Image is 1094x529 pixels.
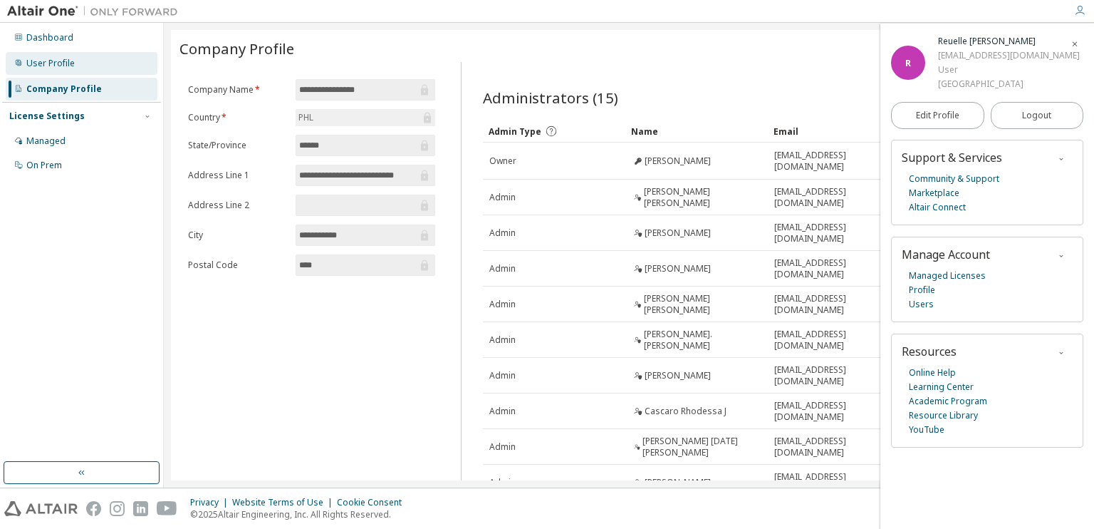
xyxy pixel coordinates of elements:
span: [EMAIL_ADDRESS][DOMAIN_NAME] [774,471,904,494]
div: [EMAIL_ADDRESS][DOMAIN_NAME] [938,48,1080,63]
span: [PERSON_NAME] [645,370,711,381]
label: Country [188,112,287,123]
span: [EMAIL_ADDRESS][DOMAIN_NAME] [774,400,904,423]
label: Address Line 1 [188,170,287,181]
span: [PERSON_NAME] [DATE][PERSON_NAME] [642,436,761,458]
a: Managed Licenses [909,269,986,283]
span: Edit Profile [916,110,959,121]
div: PHL [296,110,316,125]
span: [PERSON_NAME]. [PERSON_NAME] [644,329,762,351]
img: youtube.svg [157,501,177,516]
span: [EMAIL_ADDRESS][DOMAIN_NAME] [774,222,904,245]
label: Address Line 2 [188,200,287,211]
span: Support & Services [902,150,1002,165]
img: Altair One [7,4,185,19]
div: On Prem [26,160,62,171]
span: Owner [489,155,516,167]
div: License Settings [9,111,85,122]
a: Altair Connect [909,200,966,215]
div: Dashboard [26,32,73,43]
span: Company Profile [179,38,294,58]
span: [PERSON_NAME] [645,263,711,274]
span: [EMAIL_ADDRESS][DOMAIN_NAME] [774,364,904,387]
span: [PERSON_NAME] [645,155,711,167]
a: Academic Program [909,394,987,409]
div: Company Profile [26,83,102,95]
a: Users [909,297,934,312]
div: Website Terms of Use [232,497,337,508]
span: [PERSON_NAME] [PERSON_NAME] [644,186,762,209]
span: [PERSON_NAME] [PERSON_NAME] [644,293,762,316]
a: Marketplace [909,186,959,200]
a: Resource Library [909,409,978,423]
label: City [188,230,287,241]
div: Email [773,120,905,143]
span: Logout [1022,108,1051,123]
span: Admin [489,263,516,274]
span: Admin [489,441,516,453]
span: Admin [489,406,516,417]
span: Resources [902,344,957,359]
span: R [905,57,911,69]
img: altair_logo.svg [4,501,78,516]
span: Admin [489,192,516,203]
span: [EMAIL_ADDRESS][DOMAIN_NAME] [774,150,904,173]
span: Admin [489,370,516,381]
div: PHL [296,109,435,126]
div: Managed [26,135,66,147]
img: instagram.svg [110,501,125,516]
span: Admin Type [489,125,541,138]
a: YouTube [909,423,944,437]
span: Administrators (15) [483,88,618,108]
img: linkedin.svg [133,501,148,516]
button: Logout [991,102,1084,129]
div: User [938,63,1080,77]
div: Name [631,120,762,143]
span: [EMAIL_ADDRESS][DOMAIN_NAME] [774,436,904,458]
a: Learning Center [909,380,974,394]
div: User Profile [26,58,75,69]
a: Edit Profile [891,102,984,129]
div: [GEOGRAPHIC_DATA] [938,77,1080,91]
span: [PERSON_NAME] [645,227,711,239]
a: Community & Support [909,172,999,186]
span: Cascaro Rhodessa J [645,406,726,417]
span: [PERSON_NAME] [645,477,711,488]
a: Online Help [909,366,956,380]
span: Manage Account [902,247,990,262]
label: Company Name [188,84,287,96]
span: [EMAIL_ADDRESS][DOMAIN_NAME] [774,329,904,351]
label: State/Province [188,140,287,151]
a: Profile [909,283,935,297]
label: Postal Code [188,260,287,271]
span: Admin [489,477,516,488]
span: Admin [489,227,516,239]
div: Reuelle Josephia Raganas [938,34,1080,48]
div: Privacy [190,497,232,508]
img: facebook.svg [86,501,101,516]
span: Admin [489,334,516,346]
span: [EMAIL_ADDRESS][DOMAIN_NAME] [774,293,904,316]
span: Admin [489,299,516,310]
div: Cookie Consent [337,497,410,508]
span: [EMAIL_ADDRESS][DOMAIN_NAME] [774,257,904,280]
span: [EMAIL_ADDRESS][DOMAIN_NAME] [774,186,904,209]
p: © 2025 Altair Engineering, Inc. All Rights Reserved. [190,508,410,520]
